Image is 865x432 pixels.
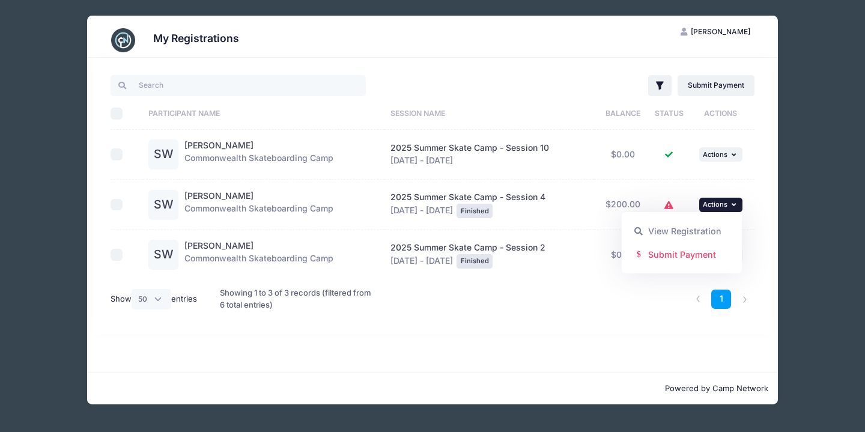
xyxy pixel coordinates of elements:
td: $0.00 [594,130,651,180]
div: SW [148,139,178,169]
span: 2025 Summer Skate Camp - Session 2 [390,242,545,252]
div: [DATE] - [DATE] [390,142,588,167]
td: $200.00 [594,180,651,230]
span: Actions [703,150,727,159]
div: [DATE] - [DATE] [390,242,588,269]
a: View Registration [628,220,736,243]
div: [DATE] - [DATE] [390,191,588,218]
h3: My Registrations [153,32,239,44]
img: CampNetwork [111,28,135,52]
div: Showing 1 to 3 of 3 records (filtered from 6 total entries) [220,279,372,318]
th: Select All [111,98,143,130]
input: Search [111,75,366,96]
span: 2025 Summer Skate Camp - Session 10 [390,142,549,153]
select: Showentries [132,289,171,309]
div: Finished [457,254,493,269]
div: SW [148,190,178,220]
a: [PERSON_NAME] [184,140,253,150]
div: Commonwealth Skateboarding Camp [184,139,333,169]
div: Finished [457,204,493,218]
th: Actions: activate to sort column ascending [687,98,754,130]
p: Powered by Camp Network [97,383,768,395]
th: Status: activate to sort column ascending [651,98,687,130]
a: SW [148,250,178,260]
a: [PERSON_NAME] [184,240,253,251]
div: SW [148,240,178,270]
td: $0.00 [594,230,651,280]
button: [PERSON_NAME] [670,22,760,42]
label: Show entries [111,289,197,309]
a: SW [148,150,178,160]
span: Actions [703,200,727,208]
a: SW [148,200,178,210]
span: [PERSON_NAME] [691,27,750,36]
th: Participant Name: activate to sort column ascending [143,98,385,130]
div: Commonwealth Skateboarding Camp [184,240,333,270]
th: Session Name: activate to sort column ascending [384,98,594,130]
span: 2025 Summer Skate Camp - Session 4 [390,192,545,202]
button: Actions [699,198,742,212]
a: [PERSON_NAME] [184,190,253,201]
a: Submit Payment [628,243,736,266]
th: Balance: activate to sort column ascending [594,98,651,130]
a: 1 [711,290,731,309]
button: Actions [699,147,742,162]
a: Submit Payment [678,75,755,96]
div: Commonwealth Skateboarding Camp [184,190,333,220]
